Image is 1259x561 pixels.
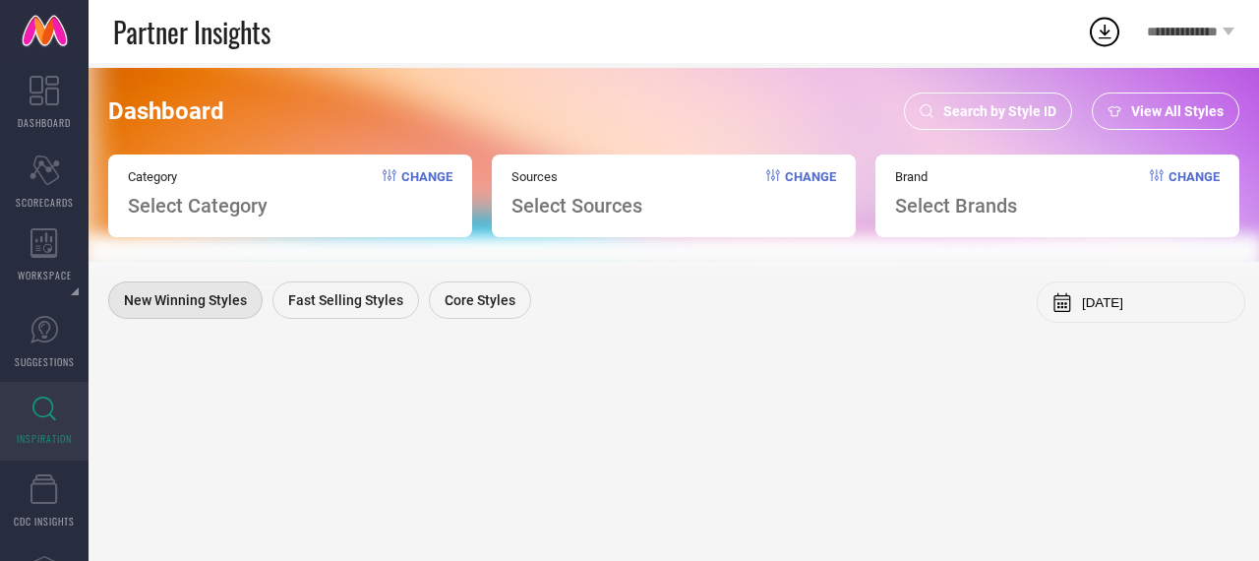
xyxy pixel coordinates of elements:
span: Change [1169,169,1220,218]
span: Dashboard [108,97,224,125]
span: Core Styles [445,292,515,308]
span: SUGGESTIONS [15,354,75,369]
span: Search by Style ID [943,103,1056,119]
span: SCORECARDS [16,195,74,210]
span: Fast Selling Styles [288,292,403,308]
span: Change [785,169,836,218]
span: Change [401,169,452,218]
span: New Winning Styles [124,292,247,308]
span: Select Sources [511,194,642,218]
span: View All Styles [1131,103,1224,119]
span: Category [128,169,268,184]
span: Brand [895,169,1017,184]
span: DASHBOARD [18,115,71,130]
input: Select month [1082,295,1229,310]
div: Open download list [1087,14,1122,49]
span: WORKSPACE [18,268,72,282]
span: CDC INSIGHTS [14,514,75,529]
span: Sources [511,169,642,184]
span: Select Category [128,194,268,218]
span: Select Brands [895,194,1017,218]
span: Partner Insights [113,12,270,52]
span: INSPIRATION [17,431,72,446]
